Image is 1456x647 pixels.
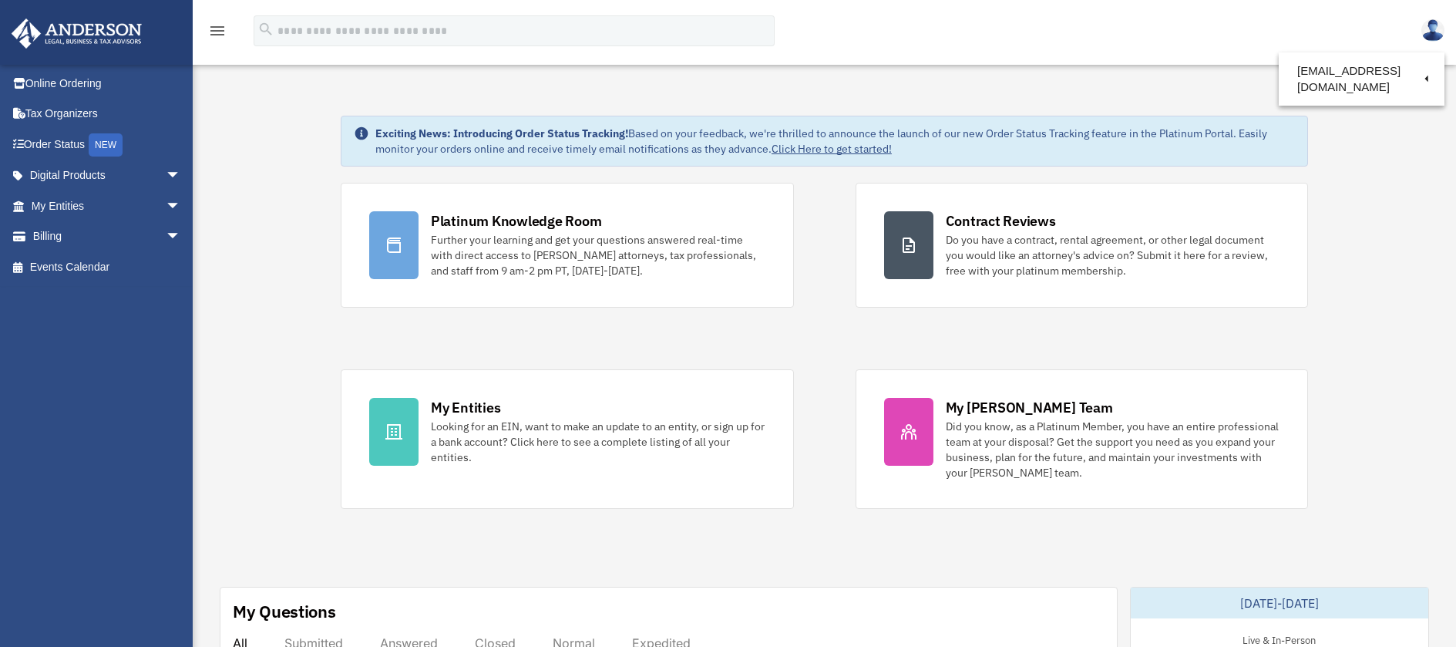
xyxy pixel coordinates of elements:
[11,99,204,130] a: Tax Organizers
[772,142,892,156] a: Click Here to get started!
[11,129,204,160] a: Order StatusNEW
[208,22,227,40] i: menu
[341,183,794,308] a: Platinum Knowledge Room Further your learning and get your questions answered real-time with dire...
[11,190,204,221] a: My Entitiesarrow_drop_down
[166,160,197,192] span: arrow_drop_down
[1279,56,1444,102] a: [EMAIL_ADDRESS][DOMAIN_NAME]
[11,160,204,191] a: Digital Productsarrow_drop_down
[946,398,1113,417] div: My [PERSON_NAME] Team
[11,221,204,252] a: Billingarrow_drop_down
[166,190,197,222] span: arrow_drop_down
[208,27,227,40] a: menu
[233,600,336,623] div: My Questions
[7,19,146,49] img: Anderson Advisors Platinum Portal
[946,419,1280,480] div: Did you know, as a Platinum Member, you have an entire professional team at your disposal? Get th...
[431,419,765,465] div: Looking for an EIN, want to make an update to an entity, or sign up for a bank account? Click her...
[856,183,1309,308] a: Contract Reviews Do you have a contract, rental agreement, or other legal document you would like...
[89,133,123,157] div: NEW
[166,221,197,253] span: arrow_drop_down
[856,369,1309,509] a: My [PERSON_NAME] Team Did you know, as a Platinum Member, you have an entire professional team at...
[375,126,1295,157] div: Based on your feedback, we're thrilled to announce the launch of our new Order Status Tracking fe...
[11,251,204,282] a: Events Calendar
[946,211,1056,231] div: Contract Reviews
[431,232,765,278] div: Further your learning and get your questions answered real-time with direct access to [PERSON_NAM...
[341,369,794,509] a: My Entities Looking for an EIN, want to make an update to an entity, or sign up for a bank accoun...
[375,126,628,140] strong: Exciting News: Introducing Order Status Tracking!
[431,211,602,231] div: Platinum Knowledge Room
[1230,631,1328,647] div: Live & In-Person
[946,232,1280,278] div: Do you have a contract, rental agreement, or other legal document you would like an attorney's ad...
[11,68,204,99] a: Online Ordering
[1131,588,1428,618] div: [DATE]-[DATE]
[431,398,500,417] div: My Entities
[257,21,274,38] i: search
[1421,19,1444,42] img: User Pic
